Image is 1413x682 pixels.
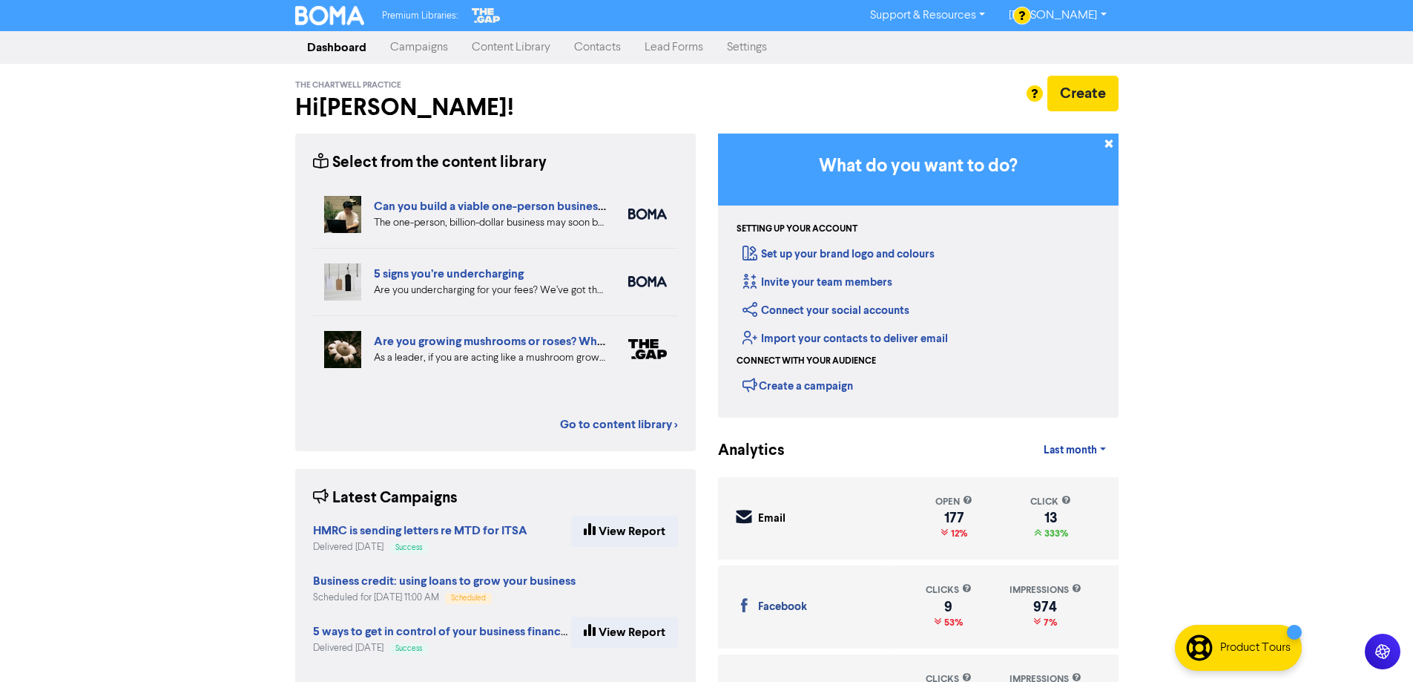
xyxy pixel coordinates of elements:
h3: What do you want to do? [740,156,1096,177]
strong: HMRC is sending letters re MTD for ITSA [313,523,527,538]
h2: Hi [PERSON_NAME] ! [295,94,696,122]
a: Are you growing mushrooms or roses? Why you should lead like a gardener, not a grower [374,334,842,349]
a: Support & Resources [858,4,997,27]
div: Analytics [718,439,766,462]
a: Can you build a viable one-person business? [374,199,608,214]
img: boma [628,209,667,220]
div: 13 [1030,512,1071,524]
a: Business credit: using loans to grow your business [313,576,576,588]
div: open [935,495,972,509]
span: 333% [1041,528,1068,540]
img: boma_accounting [628,276,667,287]
img: thegap [628,339,667,359]
a: HMRC is sending letters re MTD for ITSA [313,525,527,537]
a: Set up your brand logo and colours [742,247,935,261]
a: 5 signs you’re undercharging [374,266,524,281]
div: 177 [935,512,972,524]
div: Facebook [758,599,807,616]
div: Connect with your audience [737,355,876,368]
a: Content Library [460,33,562,62]
a: Import your contacts to deliver email [742,332,948,346]
div: Email [758,511,785,528]
div: impressions [1009,583,1081,597]
span: Success [395,645,422,652]
div: Delivered [DATE] [313,641,571,655]
a: Contacts [562,33,633,62]
span: Scheduled [451,594,486,602]
img: The Gap [470,6,502,25]
a: View Report [571,617,678,648]
div: clicks [926,583,972,597]
div: click [1030,495,1071,509]
div: Getting Started in BOMA [718,134,1119,418]
strong: 5 ways to get in control of your business finances [313,624,573,639]
div: Delivered [DATE] [313,540,527,554]
div: As a leader, if you are acting like a mushroom grower you’re unlikely to have a clear plan yourse... [374,350,606,366]
span: 12% [948,528,967,540]
a: Invite your team members [742,275,892,289]
a: Connect your social accounts [742,304,909,318]
span: The Chartwell Practice [295,80,401,91]
div: The one-person, billion-dollar business may soon become a reality. But what are the pros and cons... [374,215,606,231]
a: Go to content library > [560,416,678,433]
span: Success [395,544,422,551]
iframe: Chat Widget [1339,611,1413,682]
a: View Report [571,516,678,547]
a: [PERSON_NAME] [997,4,1118,27]
button: Create [1047,76,1119,111]
div: Setting up your account [737,223,857,236]
a: Last month [1032,436,1118,465]
a: Campaigns [378,33,460,62]
img: BOMA Logo [295,6,365,25]
a: Settings [715,33,779,62]
div: Create a campaign [742,374,853,396]
div: Select from the content library [313,151,547,174]
span: 53% [941,617,963,629]
a: Dashboard [295,33,378,62]
a: Lead Forms [633,33,715,62]
div: Latest Campaigns [313,487,458,510]
div: Are you undercharging for your fees? We’ve got the five warning signs that can help you diagnose ... [374,283,606,298]
span: Premium Libraries: [382,11,458,21]
strong: Business credit: using loans to grow your business [313,574,576,588]
span: Last month [1044,444,1097,457]
div: Scheduled for [DATE] 11:00 AM [313,591,576,605]
span: 7% [1041,617,1057,629]
a: 5 ways to get in control of your business finances [313,626,573,638]
div: 974 [1009,601,1081,613]
div: 9 [926,601,972,613]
